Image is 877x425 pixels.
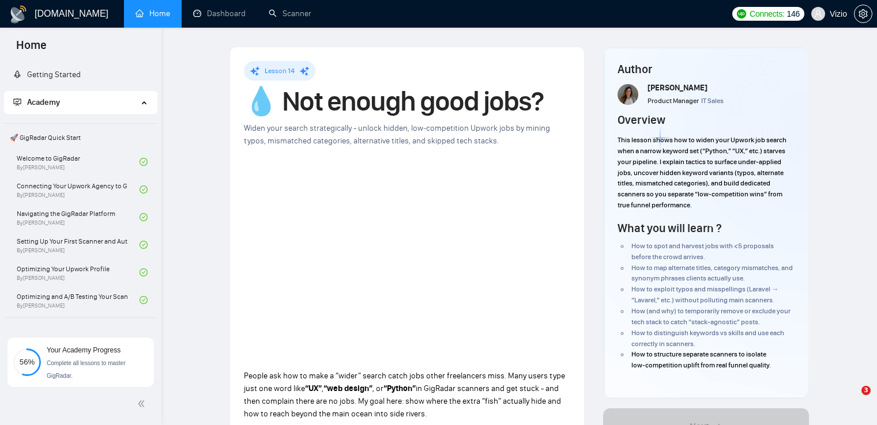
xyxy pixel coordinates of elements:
span: People ask how to make a “wider” search catch jobs other freelancers miss. Many users type just o... [244,371,565,393]
h4: Author [618,61,795,77]
button: setting [854,5,872,23]
span: check-circle [140,296,148,304]
span: fund-projection-screen [13,98,21,106]
a: Welcome to GigRadarBy[PERSON_NAME] [17,149,140,174]
span: How to map alternate titles, category mismatches, and synonym phrases clients actually use. [631,264,793,283]
img: upwork-logo.png [737,9,746,18]
a: dashboardDashboard [193,9,246,18]
span: check-circle [140,241,148,249]
span: check-circle [140,268,148,276]
span: Complete all lessons to master GigRadar. [47,360,126,379]
span: in GigRadar scanners and get stuck - and then complain there are no jobs. My goal here: show wher... [244,384,561,419]
span: , or [372,384,383,393]
span: check-circle [140,185,148,193]
img: tamara_levit_pic.png [618,84,638,105]
h4: Overview [618,112,665,128]
span: 56% [13,358,41,366]
span: Home [7,37,56,61]
span: double-left [137,398,149,409]
a: Setting Up Your First Scanner and Auto-BidderBy[PERSON_NAME] [17,232,140,257]
span: Product Manager [648,97,699,105]
span: How to spot and harvest jobs with <5 proposals before the crowd arrives. [631,242,774,261]
a: rocketGetting Started [13,70,81,79]
a: setting [854,9,872,18]
iframe: Intercom live chat [838,386,865,413]
span: user [814,10,822,18]
strong: “Python” [383,384,416,393]
a: Optimizing and A/B Testing Your Scanner for Better ResultsBy[PERSON_NAME] [17,287,140,313]
span: How to exploit typos and misspellings (Laravel → “Lavarel,” etc.) without polluting main scanners. [631,285,778,304]
span: [PERSON_NAME] [648,83,707,93]
span: How (and why) to temporarily remove or exclude your tech stack to catch “stack‑agnostic” posts. [631,307,791,326]
span: Your Academy Progress [47,346,121,354]
span: IT Sales [701,97,724,105]
a: Connecting Your Upwork Agency to GigRadarBy[PERSON_NAME] [17,177,140,202]
strong: “UX” [305,384,322,393]
span: Academy [13,97,60,107]
span: 146 [786,7,799,20]
span: This lesson shows how to widen your Upwork job search when a narrow keyword set (“Python,” “UX,” ... [618,136,786,209]
strong: “web design” [323,384,372,393]
h4: What you will learn ? [618,220,721,236]
span: 3 [861,386,871,395]
span: Lesson 14 [265,67,295,75]
span: How to distinguish keywords vs skills and use each correctly in scanners. [631,329,784,348]
a: Navigating the GigRadar PlatformBy[PERSON_NAME] [17,204,140,230]
h1: 💧 Not enough good jobs? [244,89,570,114]
a: Optimizing Your Upwork ProfileBy[PERSON_NAME] [17,260,140,285]
span: How to structure separate scanners to isolate low‑competition uplift from real funnel quality. [631,350,771,369]
a: searchScanner [269,9,311,18]
img: logo [9,5,28,24]
span: Widen your search strategically - unlock hidden, low‑competition Upwork jobs by mining typos, mis... [244,123,550,146]
span: Connects: [750,7,784,20]
span: , [322,384,323,393]
span: check-circle [140,158,148,166]
a: homeHome [135,9,170,18]
span: 👑 Agency Success with GigRadar [5,320,156,343]
span: Academy [27,97,60,107]
span: check-circle [140,213,148,221]
span: 🚀 GigRadar Quick Start [5,126,156,149]
li: Getting Started [4,63,157,86]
